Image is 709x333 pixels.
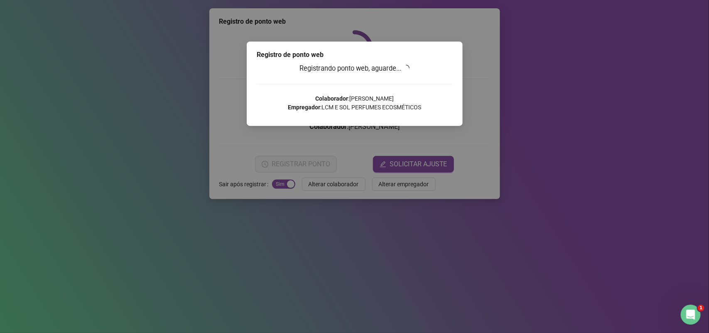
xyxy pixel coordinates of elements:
[315,95,348,102] strong: Colaborador
[257,63,453,74] h3: Registrando ponto web, aguarde...
[288,104,320,111] strong: Empregador
[257,50,453,60] div: Registro de ponto web
[403,65,410,72] span: loading
[257,94,453,112] p: : [PERSON_NAME] : LCM E SOL PERFUMES ECOSMÉTICOS
[681,305,701,325] iframe: Intercom live chat
[698,305,704,311] span: 1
